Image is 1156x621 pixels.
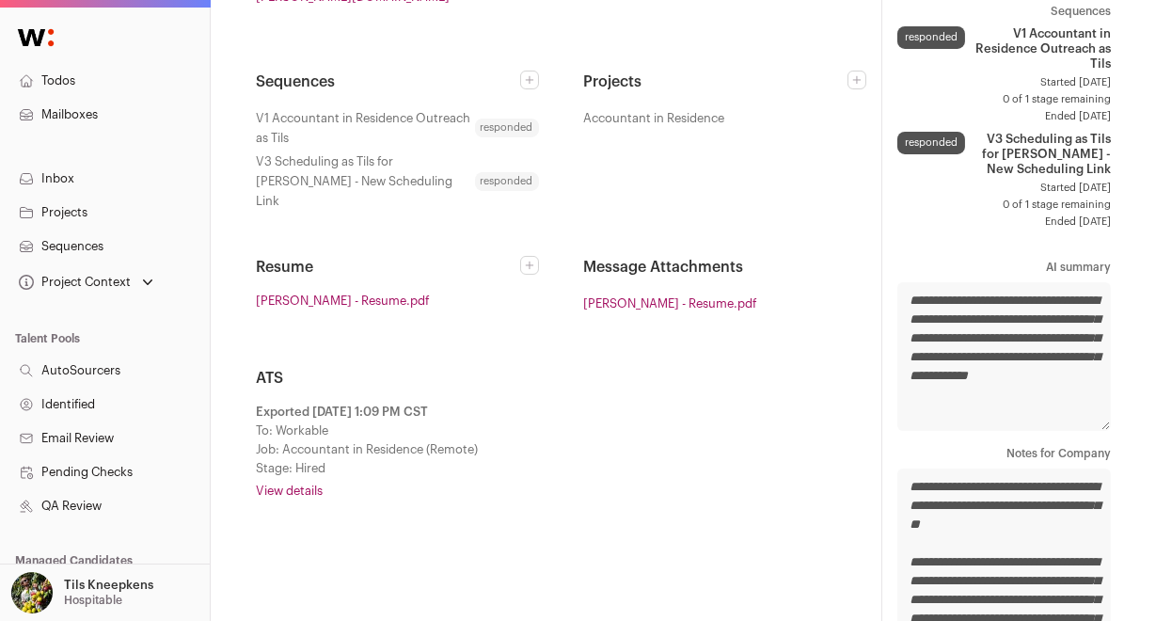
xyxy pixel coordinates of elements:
[897,446,1111,461] dt: Notes for Company
[973,26,1111,72] span: V1 Accountant in Residence Outreach as Tils
[584,108,725,128] span: Accountant in Residence
[8,572,157,613] button: Open dropdown
[256,461,866,476] div: Stage: Hired
[256,484,866,499] a: View details
[897,26,965,49] div: responded
[256,367,866,390] h2: ATS
[256,108,471,148] span: V1 Accountant in Residence Outreach as Tils
[897,132,965,154] div: responded
[584,71,848,93] h2: Projects
[256,442,866,457] div: Job: Accountant in Residence (Remote)
[15,275,131,290] div: Project Context
[897,109,1111,124] span: Ended [DATE]
[256,423,866,438] div: To: Workable
[897,75,1111,90] span: Started [DATE]
[11,572,53,613] img: 6689865-medium_jpg
[973,132,1111,177] span: V3 Scheduling as Tils for [PERSON_NAME] - New Scheduling Link
[15,269,157,295] button: Open dropdown
[897,4,1111,19] dt: Sequences
[475,172,539,191] span: responded
[64,578,153,593] p: Tils Kneepkens
[64,593,122,608] p: Hospitable
[8,19,64,56] img: Wellfound
[897,215,1111,230] span: Ended [DATE]
[897,92,1111,107] span: 0 of 1 stage remaining
[256,405,866,420] div: Exported [DATE] 1:09 PM CST
[475,119,539,137] span: responded
[897,198,1111,213] span: 0 of 1 stage remaining
[584,294,757,313] a: [PERSON_NAME] - Resume.pdf
[256,256,520,279] h2: Resume
[256,151,471,211] span: V3 Scheduling as Tils for [PERSON_NAME] - New Scheduling Link
[256,294,429,309] a: [PERSON_NAME] - Resume.pdf
[897,181,1111,196] span: Started [DATE]
[256,71,520,93] h2: Sequences
[897,260,1111,275] dt: AI summary
[584,256,867,279] h2: Message Attachments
